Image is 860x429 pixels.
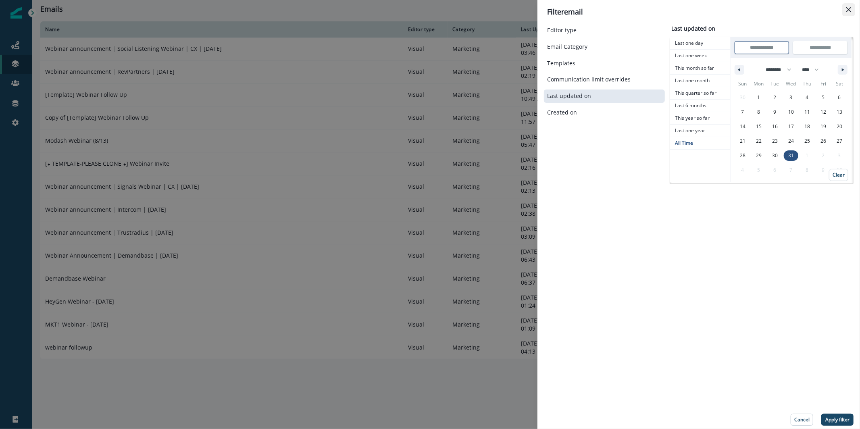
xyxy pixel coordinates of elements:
[751,148,767,163] button: 29
[756,148,762,163] span: 29
[670,100,730,112] button: Last 6 months
[831,90,848,105] button: 6
[815,90,831,105] button: 5
[831,119,848,134] button: 20
[670,87,730,99] span: This quarter so far
[670,37,730,49] span: Last one day
[788,134,794,148] span: 24
[735,119,751,134] button: 14
[547,93,591,100] p: Last updated on
[773,90,776,105] span: 2
[751,134,767,148] button: 22
[804,119,810,134] span: 18
[799,119,815,134] button: 18
[767,77,783,90] span: Tue
[767,119,783,134] button: 16
[820,105,826,119] span: 12
[741,105,744,119] span: 7
[670,87,730,100] button: This quarter so far
[825,417,850,423] p: Apply filter
[735,105,751,119] button: 7
[751,119,767,134] button: 15
[788,119,794,134] span: 17
[767,148,783,163] button: 30
[815,77,831,90] span: Fri
[804,134,810,148] span: 25
[735,134,751,148] button: 21
[820,119,826,134] span: 19
[831,77,848,90] span: Sat
[831,105,848,119] button: 13
[806,90,808,105] span: 4
[547,76,662,83] button: Communication limit overrides
[772,148,778,163] span: 30
[837,105,842,119] span: 13
[767,90,783,105] button: 2
[756,134,762,148] span: 22
[838,90,841,105] span: 6
[756,119,762,134] span: 15
[751,105,767,119] button: 8
[815,134,831,148] button: 26
[799,105,815,119] button: 11
[670,25,715,32] h2: Last updated on
[783,77,799,90] span: Wed
[799,90,815,105] button: 4
[740,119,745,134] span: 14
[740,134,745,148] span: 21
[815,105,831,119] button: 12
[821,414,854,426] button: Apply filter
[837,134,842,148] span: 27
[789,90,792,105] span: 3
[735,77,751,90] span: Sun
[783,119,799,134] button: 17
[767,134,783,148] button: 23
[772,134,778,148] span: 23
[547,44,662,50] button: Email Category
[751,77,767,90] span: Mon
[820,134,826,148] span: 26
[831,134,848,148] button: 27
[547,27,577,34] p: Editor type
[670,137,730,150] button: All Time
[791,414,813,426] button: Cancel
[794,417,810,423] p: Cancel
[670,62,730,74] span: This month so far
[670,137,730,149] span: All Time
[799,134,815,148] button: 25
[670,50,730,62] button: Last one week
[547,27,662,34] button: Editor type
[670,75,730,87] span: Last one month
[670,112,730,125] button: This year so far
[547,76,631,83] p: Communication limit overrides
[804,105,810,119] span: 11
[788,148,794,163] span: 31
[783,90,799,105] button: 3
[773,105,776,119] span: 9
[740,148,745,163] span: 28
[670,62,730,75] button: This month so far
[833,172,845,178] p: Clear
[783,105,799,119] button: 10
[670,125,730,137] span: Last one year
[815,119,831,134] button: 19
[783,134,799,148] button: 24
[772,119,778,134] span: 16
[837,119,842,134] span: 20
[829,169,848,181] button: Clear
[547,109,662,116] button: Created on
[767,105,783,119] button: 9
[547,44,587,50] p: Email Category
[842,3,855,16] button: Close
[799,77,815,90] span: Thu
[670,112,730,124] span: This year so far
[547,93,662,100] button: Last updated on
[757,90,760,105] span: 1
[822,90,825,105] span: 5
[757,105,760,119] span: 8
[670,37,730,50] button: Last one day
[788,105,794,119] span: 10
[735,148,751,163] button: 28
